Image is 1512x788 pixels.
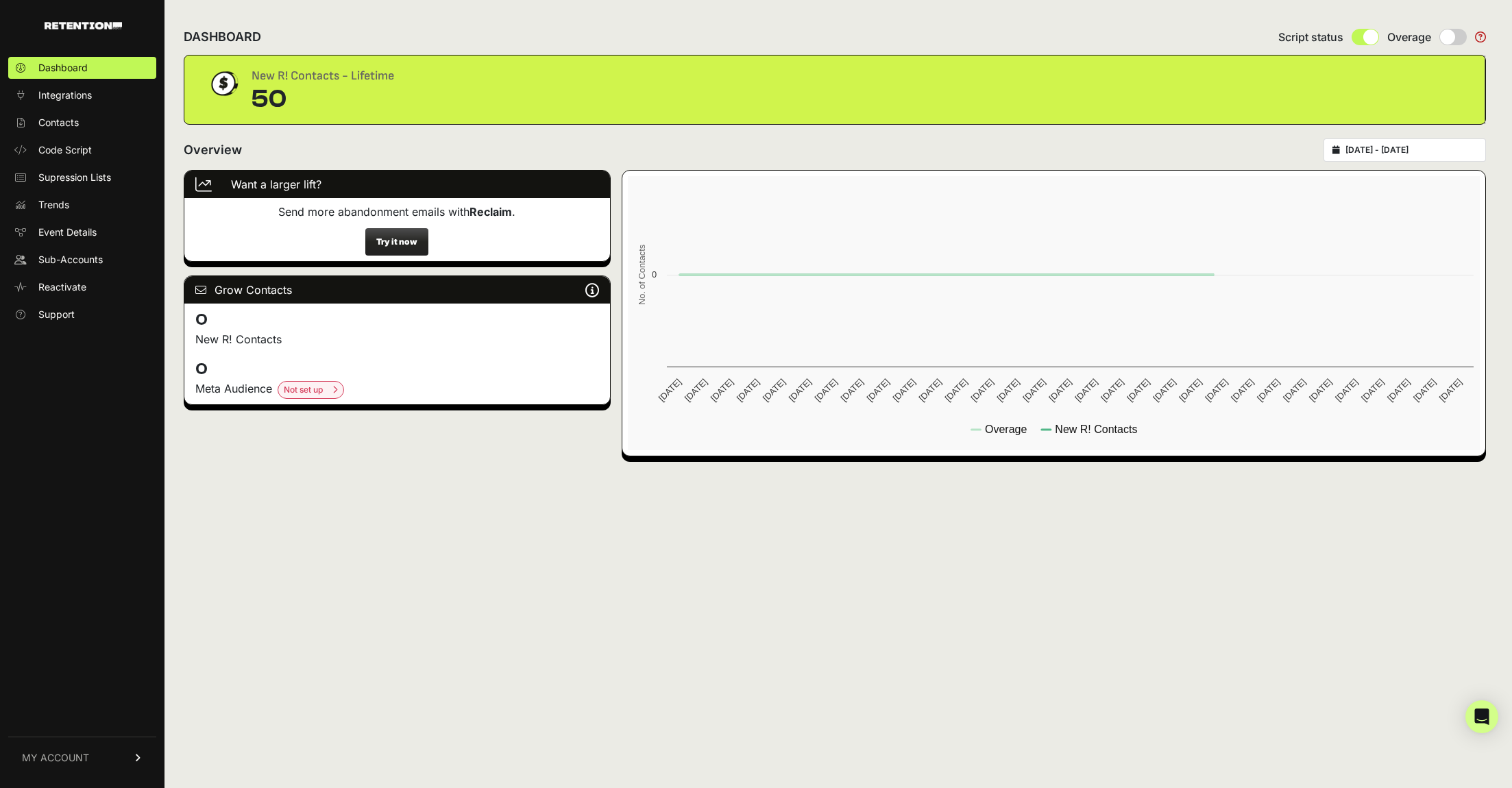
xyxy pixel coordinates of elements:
text: [DATE] [1125,377,1151,404]
text: Overage [985,423,1027,435]
div: Grow Contacts [184,276,610,304]
text: [DATE] [1359,377,1386,404]
span: Integrations [38,88,92,102]
text: [DATE] [708,377,735,404]
a: Trends [8,194,156,216]
strong: Reclaim [470,205,512,219]
span: Script status [1278,29,1343,45]
span: Reactivate [38,280,86,294]
text: [DATE] [1437,377,1464,404]
text: [DATE] [864,377,891,404]
text: [DATE] [890,377,917,404]
span: Overage [1387,29,1431,45]
text: [DATE] [1203,377,1230,404]
span: MY ACCOUNT [22,751,89,765]
text: [DATE] [1281,377,1308,404]
text: [DATE] [656,377,683,404]
span: Trends [38,198,69,212]
div: Meta Audience [195,380,599,399]
text: [DATE] [1151,377,1178,404]
span: Sub-Accounts [38,253,103,267]
span: Supression Lists [38,171,111,184]
h2: DASHBOARD [184,27,261,47]
text: [DATE] [1229,377,1256,404]
text: New R! Contacts [1055,423,1137,435]
text: [DATE] [1333,377,1360,404]
p: New R! Contacts [195,331,599,347]
text: 0 [652,269,657,280]
text: [DATE] [1385,377,1412,404]
div: Want a larger lift? [184,171,610,198]
text: [DATE] [1307,377,1334,404]
text: [DATE] [1021,377,1047,404]
a: Event Details [8,221,156,243]
text: [DATE] [760,377,787,404]
text: [DATE] [968,377,995,404]
text: [DATE] [734,377,761,404]
span: Support [38,308,75,321]
text: [DATE] [786,377,813,404]
text: [DATE] [1073,377,1099,404]
a: MY ACCOUNT [8,737,156,778]
text: [DATE] [942,377,969,404]
text: [DATE] [1047,377,1073,404]
h4: 0 [195,358,599,380]
a: Contacts [8,112,156,134]
text: [DATE] [838,377,865,404]
a: Supression Lists [8,167,156,188]
a: Code Script [8,139,156,161]
span: Dashboard [38,61,88,75]
p: Send more abandonment emails with . [195,204,599,220]
text: [DATE] [812,377,839,404]
span: Event Details [38,225,97,239]
img: Retention.com [45,22,122,29]
a: Integrations [8,84,156,106]
span: Contacts [38,116,79,130]
div: Open Intercom Messenger [1465,700,1498,733]
a: Dashboard [8,57,156,79]
text: [DATE] [1255,377,1282,404]
div: New R! Contacts - Lifetime [252,66,394,86]
text: [DATE] [916,377,943,404]
text: [DATE] [1177,377,1204,404]
text: [DATE] [1411,377,1438,404]
a: Sub-Accounts [8,249,156,271]
h2: Overview [184,140,242,160]
strong: Try it now [376,236,417,247]
text: [DATE] [682,377,709,404]
h4: 0 [195,309,599,331]
a: Support [8,304,156,325]
text: No. of Contacts [637,245,647,305]
img: dollar-coin-05c43ed7efb7bc0c12610022525b4bbbb207c7efeef5aecc26f025e68dcafac9.png [206,66,241,101]
text: [DATE] [995,377,1021,404]
a: Reactivate [8,276,156,298]
text: [DATE] [1099,377,1125,404]
div: 50 [252,86,394,113]
span: Code Script [38,143,92,157]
